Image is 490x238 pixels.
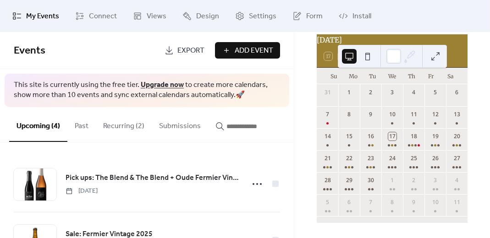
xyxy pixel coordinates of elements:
div: 2 [367,88,375,97]
div: 2 [410,176,418,184]
button: Upcoming (4) [9,107,67,142]
div: 8 [345,110,353,119]
button: Add Event [215,42,280,59]
div: 20 [453,132,461,141]
div: 7 [367,198,375,206]
span: Events [14,41,45,61]
div: 6 [453,88,461,97]
div: Su [324,68,343,84]
div: 13 [453,110,461,119]
div: 9 [410,198,418,206]
div: Fr [421,68,440,84]
div: 26 [431,154,440,162]
div: 1 [345,88,353,97]
div: Sa [441,68,460,84]
span: Add Event [235,45,273,56]
div: 22 [345,154,353,162]
div: 8 [388,198,396,206]
span: Install [352,11,371,22]
a: Form [286,4,330,28]
a: Export [158,42,211,59]
div: We [383,68,402,84]
div: 3 [431,176,440,184]
a: Connect [68,4,124,28]
div: 4 [410,88,418,97]
div: 3 [388,88,396,97]
span: [DATE] [66,186,98,196]
div: 29 [345,176,353,184]
div: 6 [345,198,353,206]
div: 17 [388,132,396,141]
div: 10 [431,198,440,206]
div: 11 [410,110,418,119]
span: Export [177,45,204,56]
div: 31 [324,88,332,97]
div: 5 [431,88,440,97]
span: This site is currently using the free tier. to create more calendars, show more than 10 events an... [14,80,280,101]
div: 27 [453,154,461,162]
span: My Events [26,11,59,22]
a: Install [332,4,378,28]
a: Design [176,4,226,28]
div: 21 [324,154,332,162]
div: 15 [345,132,353,141]
a: Views [126,4,173,28]
span: Design [196,11,219,22]
div: [DATE] [317,34,468,45]
div: Tu [363,68,382,84]
div: 7 [324,110,332,119]
span: Pick ups: The Blend & The Blend + Oude Fermier Vintage 2023 [66,173,239,184]
div: 28 [324,176,332,184]
div: 10 [388,110,396,119]
a: Pick ups: The Blend & The Blend + Oude Fermier Vintage 2023 [66,172,239,184]
div: Th [402,68,421,84]
div: 25 [410,154,418,162]
div: 14 [324,132,332,141]
button: Recurring (2) [96,107,152,141]
div: 18 [410,132,418,141]
div: 24 [388,154,396,162]
div: 11 [453,198,461,206]
div: 5 [324,198,332,206]
div: 30 [367,176,375,184]
div: 23 [367,154,375,162]
span: Form [306,11,323,22]
div: 4 [453,176,461,184]
div: Mo [344,68,363,84]
button: Past [67,107,96,141]
div: 19 [431,132,440,141]
a: My Events [6,4,66,28]
span: Connect [89,11,117,22]
div: 16 [367,132,375,141]
div: 1 [388,176,396,184]
a: Upgrade now [141,78,184,92]
div: 12 [431,110,440,119]
button: Submissions [152,107,208,141]
a: Settings [228,4,283,28]
div: 9 [367,110,375,119]
span: Views [147,11,166,22]
span: Settings [249,11,276,22]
